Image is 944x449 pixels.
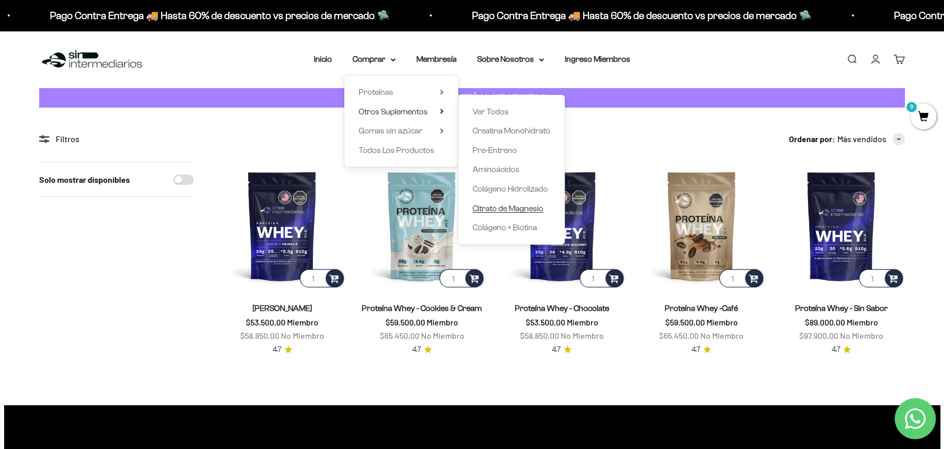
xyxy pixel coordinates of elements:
span: Miembro [706,317,738,327]
span: Miembro [427,317,458,327]
span: Citrato de Magnesio [473,204,543,213]
summary: Sobre Nosotros [477,53,544,66]
a: Colágeno Hidrolizado [473,182,550,196]
span: Creatina Monohidrato [473,126,550,135]
a: Inicio [314,55,332,63]
a: 4.74.7 de 5.0 estrellas [831,344,851,355]
span: $58.850,00 [240,331,279,340]
span: 4.7 [273,344,281,355]
span: 4.7 [412,344,421,355]
span: $58.850,00 [519,331,559,340]
a: Citrato de Magnesio [473,202,550,215]
span: No Miembro [700,331,744,340]
summary: Gomas sin azúcar [359,124,444,137]
a: 4.74.7 de 5.0 estrellas [692,344,711,355]
span: Más vendidos [837,132,886,146]
span: 4.7 [831,344,840,355]
summary: Proteínas [359,85,444,99]
a: Membresía [416,55,457,63]
span: $65.450,00 [659,331,699,340]
p: Pago Contra Entrega 🚚 Hasta 60% de descuento vs precios de mercado 🛸 [50,7,390,24]
span: No Miembro [281,331,324,340]
span: Miembro [287,317,318,327]
a: 0 [911,112,936,123]
span: Miembro [846,317,878,327]
a: 4.74.7 de 5.0 estrellas [273,344,292,355]
span: Miembro [566,317,598,327]
a: Proteína Whey - Cookies & Cream [362,304,482,313]
a: Creatina Monohidrato [473,124,550,137]
span: $97.900,00 [799,331,838,340]
a: Proteína Whey -Café [665,304,738,313]
a: 4.74.7 de 5.0 estrellas [552,344,571,355]
a: Proteína Whey - Chocolate [514,304,609,313]
button: Más vendidos [837,132,905,146]
a: Aminoácidos [473,163,550,176]
a: 4.74.7 de 5.0 estrellas [412,344,432,355]
span: $53.500,00 [246,317,285,327]
span: Gomas sin azúcar [359,126,423,135]
a: [PERSON_NAME] [252,304,312,313]
span: $59.500,00 [385,317,425,327]
a: Ver Todos [473,105,550,118]
summary: Otros Suplementos [359,105,444,118]
a: Proteína Whey - Sin Sabor [795,304,887,313]
span: Colágeno + Biotina [473,223,537,232]
span: No Miembro [421,331,464,340]
span: Ver Todos [473,107,509,116]
a: Ingreso Miembros [565,55,630,63]
label: Solo mostrar disponibles [39,173,130,186]
span: Pre-Entreno [473,146,517,154]
a: Pre-Entreno [473,144,550,157]
summary: Comprar [352,53,396,66]
div: Filtros [39,132,194,146]
span: 4.7 [552,344,561,355]
span: $59.500,00 [665,317,705,327]
a: Todos Los Productos [359,144,444,157]
mark: 0 [905,101,918,113]
span: Aminoácidos [473,165,519,174]
span: Colágeno Hidrolizado [473,184,548,193]
span: $65.450,00 [380,331,419,340]
p: Pago Contra Entrega 🚚 Hasta 60% de descuento vs precios de mercado 🛸 [472,7,812,24]
span: No Miembro [560,331,603,340]
span: No Miembro [840,331,883,340]
span: Ordenar por: [789,132,835,146]
a: Colágeno + Biotina [473,221,550,234]
span: Proteínas [359,88,393,96]
span: $89.000,00 [804,317,845,327]
span: $53.500,00 [525,317,565,327]
span: 4.7 [692,344,700,355]
span: Otros Suplementos [359,107,428,116]
a: CUANTA PROTEÍNA NECESITAS [39,88,905,108]
span: Todos Los Productos [359,146,434,154]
